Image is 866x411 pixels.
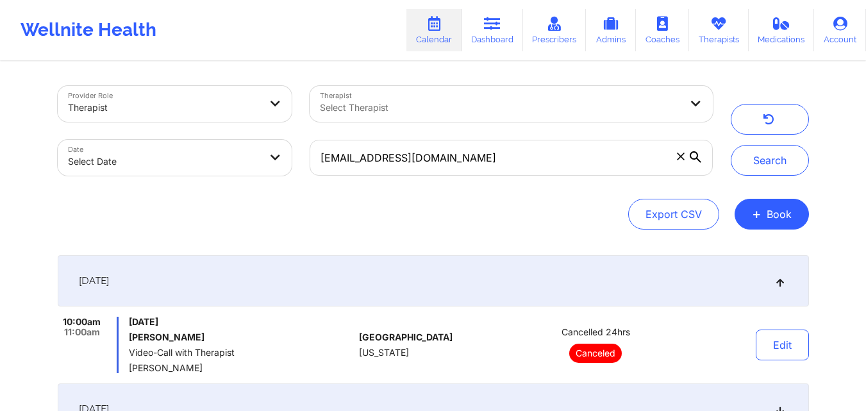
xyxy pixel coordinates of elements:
[68,94,260,122] div: Therapist
[756,330,809,360] button: Edit
[628,199,719,230] button: Export CSV
[731,145,809,176] button: Search
[523,9,587,51] a: Prescribers
[752,210,762,217] span: +
[359,348,409,358] span: [US_STATE]
[749,9,815,51] a: Medications
[129,317,354,327] span: [DATE]
[569,344,622,363] p: Canceled
[310,140,712,176] input: Search Appointments
[562,327,630,337] span: Cancelled 24hrs
[359,332,453,342] span: [GEOGRAPHIC_DATA]
[63,317,101,327] span: 10:00am
[79,274,109,287] span: [DATE]
[689,9,749,51] a: Therapists
[129,332,354,342] h6: [PERSON_NAME]
[636,9,689,51] a: Coaches
[462,9,523,51] a: Dashboard
[64,327,100,337] span: 11:00am
[129,363,354,373] span: [PERSON_NAME]
[68,147,260,176] div: Select Date
[406,9,462,51] a: Calendar
[586,9,636,51] a: Admins
[735,199,809,230] button: +Book
[129,348,354,358] span: Video-Call with Therapist
[814,9,866,51] a: Account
